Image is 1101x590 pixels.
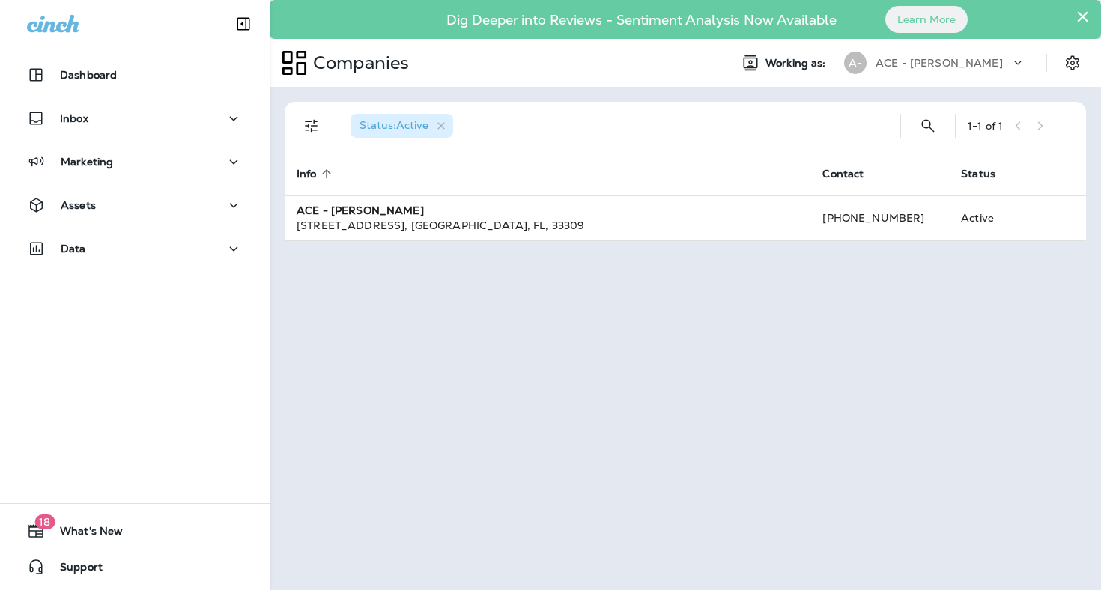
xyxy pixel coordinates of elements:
div: Status:Active [351,114,453,138]
p: Companies [307,52,409,74]
button: Collapse Sidebar [222,9,264,39]
p: Dashboard [60,69,117,81]
button: Learn More [885,6,968,33]
span: Status [961,168,995,180]
td: [PHONE_NUMBER] [810,195,949,240]
p: Dig Deeper into Reviews - Sentiment Analysis Now Available [403,18,880,22]
p: Inbox [60,112,88,124]
button: Close [1076,4,1090,28]
span: Support [45,561,103,579]
span: Contact [822,167,883,180]
p: ACE - [PERSON_NAME] [876,57,1003,69]
button: Assets [15,190,255,220]
p: Data [61,243,86,255]
span: Contact [822,168,864,180]
span: Working as: [765,57,829,70]
button: Search Companies [913,111,943,141]
button: Data [15,234,255,264]
button: Marketing [15,147,255,177]
button: Dashboard [15,60,255,90]
span: Status : Active [360,118,428,132]
div: [STREET_ADDRESS] , [GEOGRAPHIC_DATA] , FL , 33309 [297,218,798,233]
strong: ACE - [PERSON_NAME] [297,204,424,217]
div: 1 - 1 of 1 [968,120,1003,132]
td: Active [949,195,1034,240]
button: Support [15,552,255,582]
button: Settings [1059,49,1086,76]
p: Marketing [61,156,113,168]
span: Info [297,168,317,180]
button: Filters [297,111,327,141]
div: A- [844,52,867,74]
span: What's New [45,525,123,543]
span: Info [297,167,336,180]
button: Inbox [15,103,255,133]
button: 18What's New [15,516,255,546]
span: 18 [34,514,55,529]
span: Status [961,167,1015,180]
p: Assets [61,199,96,211]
